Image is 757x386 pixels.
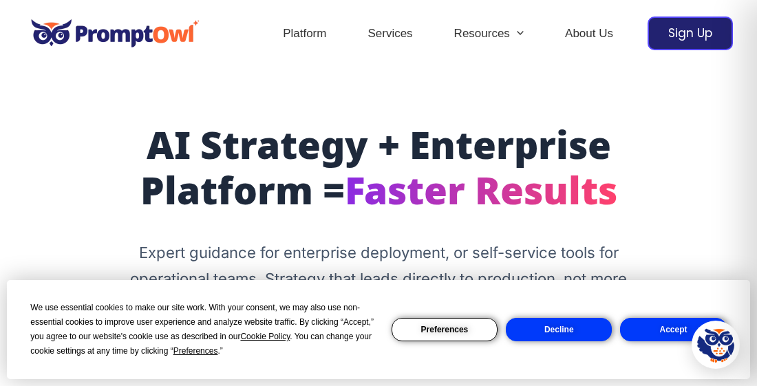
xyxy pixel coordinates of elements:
a: ResourcesMenu Toggle [434,10,544,58]
h1: AI Strategy + Enterprise Platform = [99,126,658,217]
img: Hootie - PromptOwl AI Assistant [696,325,735,364]
span: Preferences [173,346,218,356]
a: Sign Up [648,17,733,50]
span: Faster Results [345,169,617,219]
div: We use essential cookies to make our site work. With your consent, we may also use non-essential ... [30,301,374,358]
a: Platform [262,10,347,58]
nav: Site Navigation: Header [262,10,634,58]
div: Cookie Consent Prompt [7,280,750,379]
span: Cookie Policy [240,332,290,341]
img: promptowl.ai logo [24,10,206,57]
button: Accept [620,318,726,341]
button: Preferences [392,318,498,341]
p: Expert guidance for enterprise deployment, or self-service tools for operational teams. Strategy ... [120,240,637,318]
a: Services [347,10,433,58]
span: Menu Toggle [510,10,524,58]
button: Decline [506,318,612,341]
a: About Us [544,10,634,58]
